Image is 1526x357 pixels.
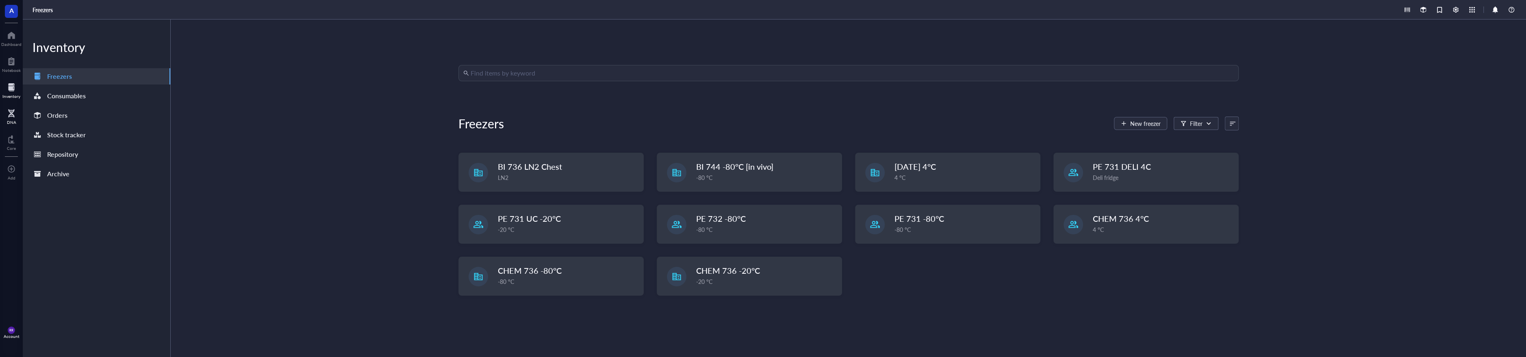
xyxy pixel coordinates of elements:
a: Archive [23,166,170,182]
span: PE 731 UC -20°C [498,213,561,224]
div: Deli fridge [1093,173,1233,182]
span: PE 731 DELI 4C [1093,161,1151,172]
span: A [9,5,14,15]
div: Archive [47,168,69,180]
div: -80 °C [894,225,1035,234]
a: Core [7,133,16,151]
div: Inventory [23,39,170,55]
a: Notebook [2,55,21,73]
span: [DATE] 4°C [894,161,936,172]
a: Consumables [23,88,170,104]
div: Consumables [47,90,86,102]
div: Dashboard [1,42,22,47]
div: Repository [47,149,78,160]
a: Dashboard [1,29,22,47]
span: CHEM 736 -80°C [498,265,562,276]
div: Notebook [2,68,21,73]
a: Freezers [33,6,54,13]
div: -20 °C [696,277,837,286]
span: PE 731 -80°C [894,213,944,224]
div: DNA [7,120,16,125]
span: BI 744 -80°C [in vivo] [696,161,773,172]
a: Repository [23,146,170,162]
div: Add [8,175,15,180]
a: Inventory [2,81,20,99]
div: Orders [47,110,67,121]
div: Freezers [458,115,504,132]
span: CHEM 736 -20°C [696,265,760,276]
a: DNA [7,107,16,125]
div: -80 °C [498,277,638,286]
div: LN2 [498,173,638,182]
a: Stock tracker [23,127,170,143]
span: BI 736 LN2 Chest [498,161,562,172]
span: New freezer [1130,120,1160,127]
div: -80 °C [696,225,837,234]
div: -20 °C [498,225,638,234]
span: PE 732 -80°C [696,213,746,224]
span: CHEM 736 4°C [1093,213,1149,224]
div: Inventory [2,94,20,99]
span: RR [9,328,13,332]
div: Core [7,146,16,151]
div: 4 °C [1093,225,1233,234]
div: Freezers [47,71,72,82]
a: Freezers [23,68,170,84]
a: Orders [23,107,170,123]
div: 4 °C [894,173,1035,182]
button: New freezer [1114,117,1167,130]
div: Account [4,334,20,339]
div: Filter [1190,119,1202,128]
div: Stock tracker [47,129,86,141]
div: -80 °C [696,173,837,182]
